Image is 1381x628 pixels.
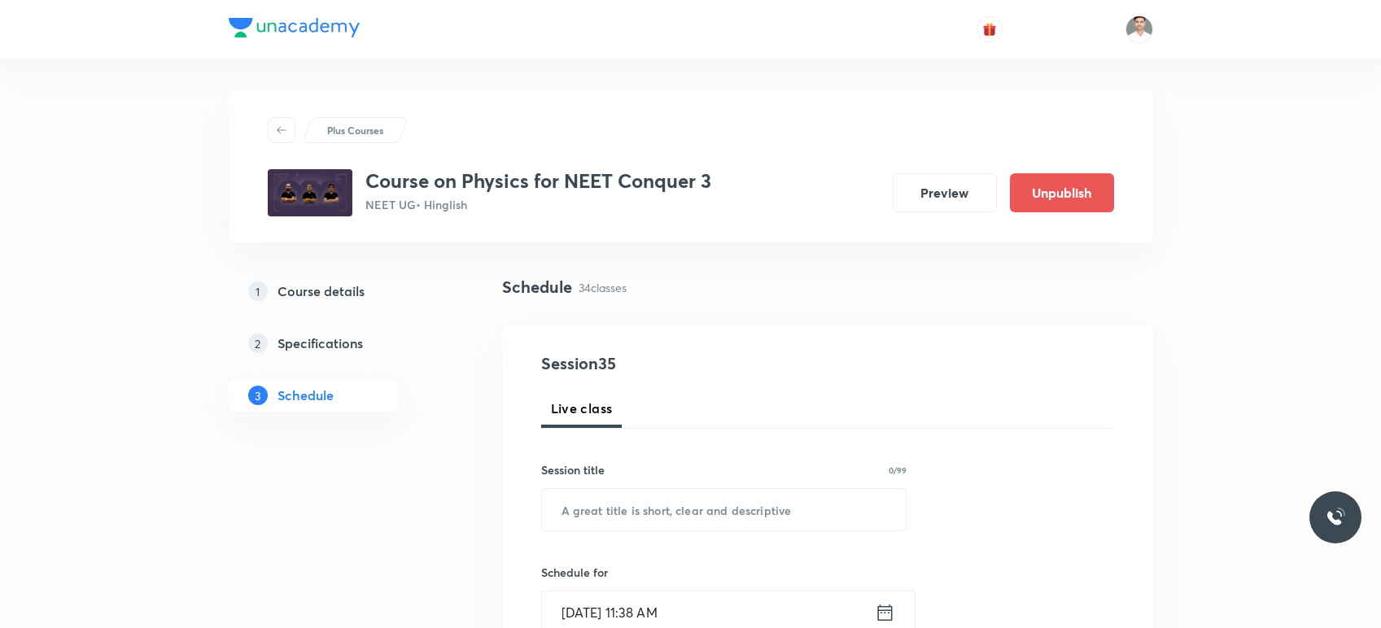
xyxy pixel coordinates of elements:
[541,351,838,376] h4: Session 35
[551,399,613,418] span: Live class
[278,334,363,353] h5: Specifications
[982,22,997,37] img: avatar
[893,173,997,212] button: Preview
[248,386,268,405] p: 3
[1125,15,1153,43] img: Mant Lal
[541,564,907,581] h6: Schedule for
[278,386,334,405] h5: Schedule
[889,466,907,474] p: 0/99
[278,281,365,301] h5: Course details
[248,334,268,353] p: 2
[229,275,450,307] a: 1Course details
[327,123,383,137] p: Plus Courses
[1326,508,1345,527] img: ttu
[229,327,450,360] a: 2Specifications
[365,169,711,193] h3: Course on Physics for NEET Conquer 3
[541,461,605,478] h6: Session title
[977,16,1003,42] button: avatar
[1010,173,1114,212] button: Unpublish
[542,489,907,530] input: A great title is short, clear and descriptive
[365,196,711,213] p: NEET UG • Hinglish
[268,169,352,216] img: e05027a67ebf4ca6a63fb88737f1f277.jpg
[579,279,627,296] p: 34 classes
[229,18,360,41] a: Company Logo
[248,281,268,301] p: 1
[229,18,360,37] img: Company Logo
[502,275,572,299] h4: Schedule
